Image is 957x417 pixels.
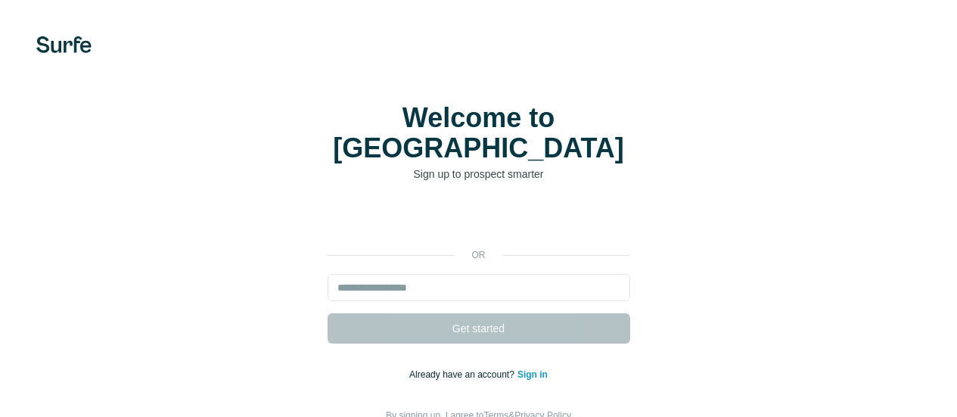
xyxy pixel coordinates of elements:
[455,248,503,262] p: or
[409,369,517,380] span: Already have an account?
[328,166,630,182] p: Sign up to prospect smarter
[36,36,92,53] img: Surfe's logo
[320,204,638,238] iframe: Sign in with Google Button
[517,369,548,380] a: Sign in
[328,103,630,163] h1: Welcome to [GEOGRAPHIC_DATA]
